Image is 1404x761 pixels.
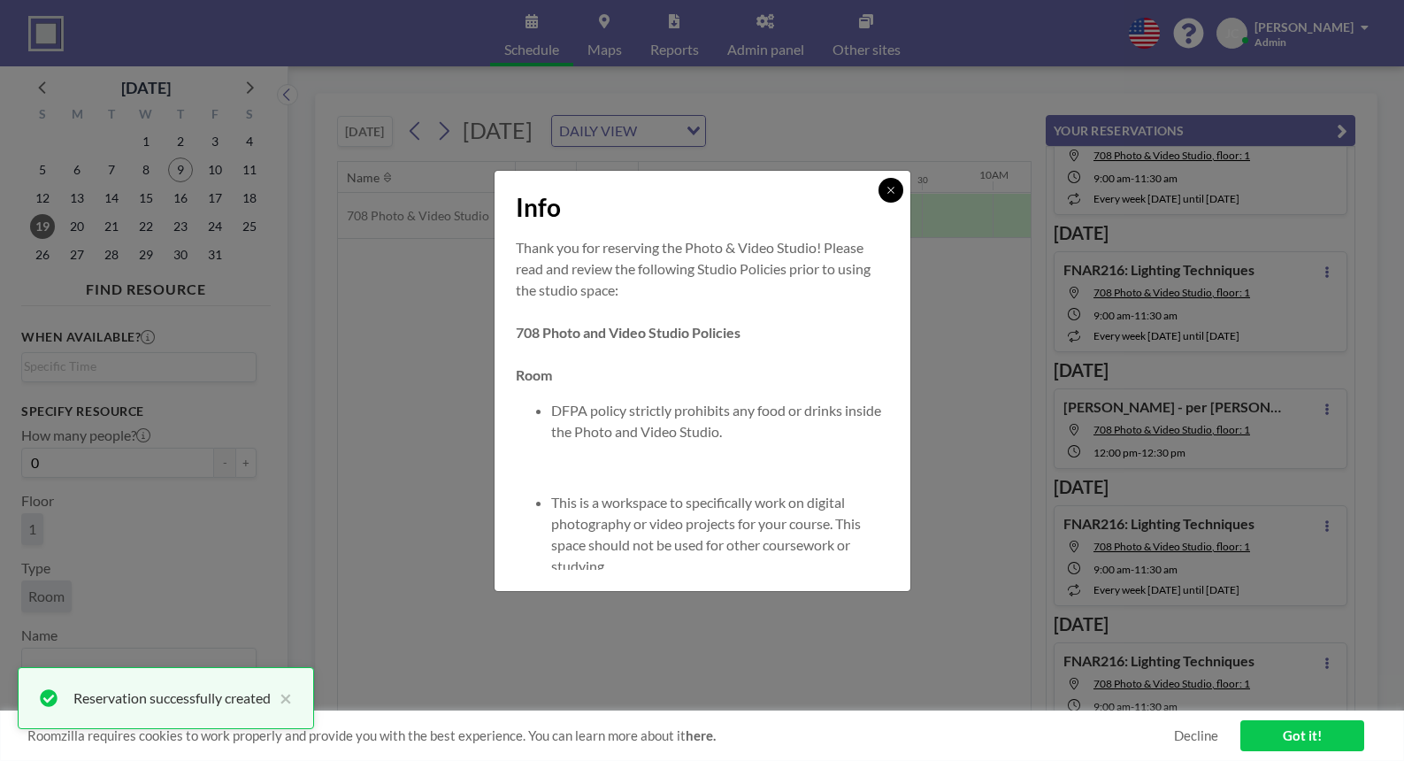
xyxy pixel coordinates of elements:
span: Roomzilla requires cookies to work properly and provide you with the best experience. You can lea... [27,727,1174,744]
li: This is a workspace to specifically work on digital photography or video projects for your course... [551,492,889,577]
strong: Room [516,366,552,383]
a: Decline [1174,727,1218,744]
p: Thank you for reserving the Photo & Video Studio! Please read and review the following Studio Pol... [516,237,889,301]
div: Reservation successfully created [73,688,271,709]
a: Got it! [1240,720,1364,751]
button: close [271,688,292,709]
strong: 708 Photo and Video Studio Policies [516,324,740,341]
span: Info [516,192,561,223]
a: here. [686,727,716,743]
li: DFPA policy strictly prohibits any food or drinks inside the Photo and Video Studio. [551,400,889,442]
